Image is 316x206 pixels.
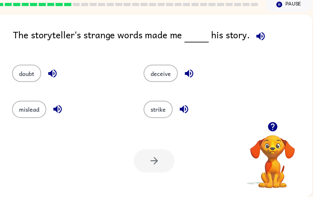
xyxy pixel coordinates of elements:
button: mislead [12,109,47,126]
button: doubt [12,73,42,90]
div: The storyteller's strange words made me his story. [13,35,315,60]
button: strike [145,109,174,126]
button: Pause [269,5,315,19]
video: Your browser must support playing .mp4 files to use Literably. Please try using another browser. [243,134,308,198]
button: deceive [145,73,180,90]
